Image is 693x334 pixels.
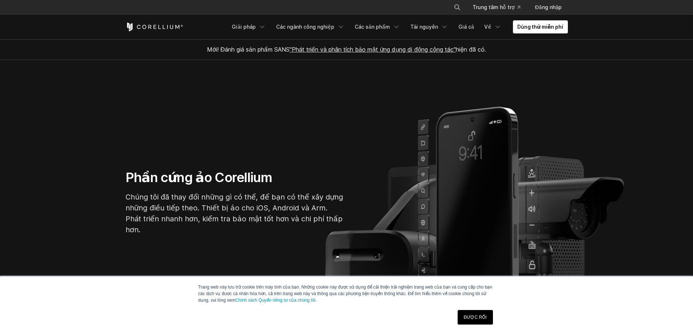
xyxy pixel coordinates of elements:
[198,285,493,303] font: Trang web này lưu trữ cookie trên máy tính của bạn. Những cookie này được sử dụng để cải thiện tr...
[410,24,438,30] font: Tài nguyên
[451,1,464,14] button: Tìm kiếm
[227,20,567,33] div: Menu điều hướng
[484,24,491,30] font: Về
[235,298,317,303] a: Chính sách Quyền riêng tư của chúng tôi.
[535,4,562,10] font: Đăng nhập
[445,1,567,14] div: Menu điều hướng
[207,46,290,53] font: Mới! Đánh giá sản phẩm SANS
[473,4,514,10] font: Trung tâm hỗ trợ
[517,24,563,30] font: Dùng thử miễn phí
[232,24,256,30] font: Giải pháp
[458,24,474,30] font: Giá cả
[456,46,486,53] font: hiện đã có.
[290,46,456,53] a: "Phát triển và phân tích bảo mật ứng dụng di động cộng tác"
[458,310,493,325] a: ĐƯỢC RỒI
[126,169,272,185] font: Phần cứng ảo Corellium
[126,193,343,234] font: Chúng tôi đã thay đổi những gì có thể, để bạn có thể xây dựng những điều tiếp theo. Thiết bị ảo c...
[276,24,334,30] font: Các ngành công nghiệp
[126,23,183,31] a: Trang chủ Corellium
[464,315,487,320] font: ĐƯỢC RỒI
[355,24,390,30] font: Các sản phẩm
